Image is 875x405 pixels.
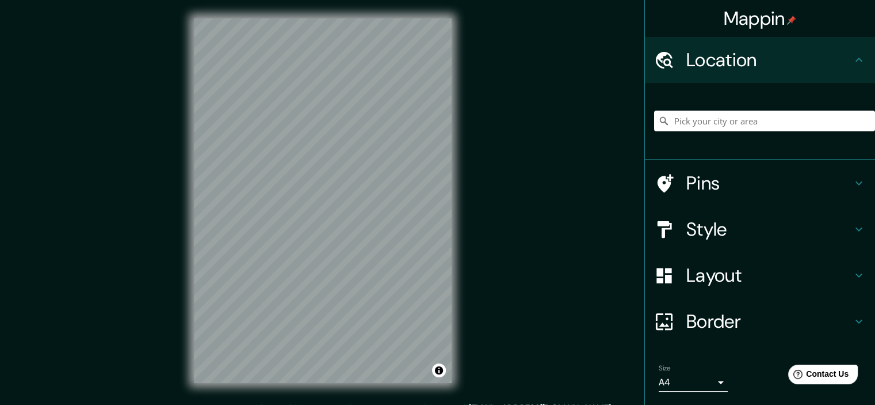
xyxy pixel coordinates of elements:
h4: Layout [686,264,852,287]
div: Location [645,37,875,83]
div: Style [645,206,875,252]
h4: Pins [686,172,852,195]
input: Pick your city or area [654,111,875,131]
div: Layout [645,252,875,298]
div: Border [645,298,875,345]
canvas: Map [194,18,452,383]
h4: Location [686,48,852,71]
div: Pins [645,160,875,206]
img: pin-icon.png [787,16,796,25]
h4: Mappin [724,7,797,30]
div: A4 [659,373,728,392]
h4: Border [686,310,852,333]
label: Size [659,364,671,373]
button: Toggle attribution [432,364,446,377]
iframe: Help widget launcher [773,360,862,392]
h4: Style [686,218,852,241]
